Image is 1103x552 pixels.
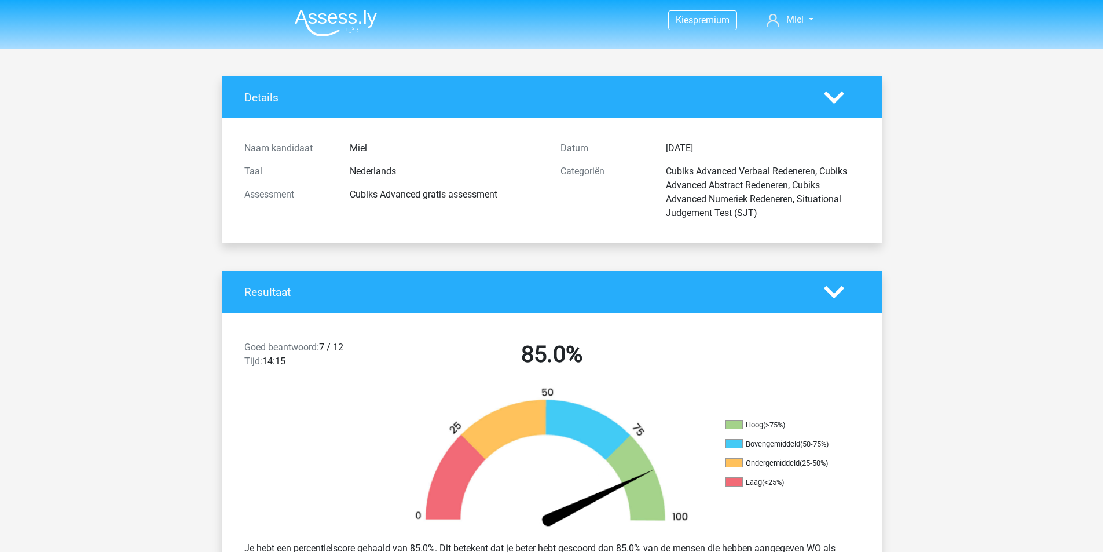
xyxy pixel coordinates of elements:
div: [DATE] [657,141,868,155]
a: Kiespremium [669,12,736,28]
li: Hoog [725,420,841,430]
span: premium [693,14,730,25]
h4: Details [244,91,807,104]
span: Tijd: [244,356,262,367]
li: Ondergemiddeld [725,458,841,469]
img: 85.c8310d078360.png [395,387,708,532]
div: Datum [552,141,657,155]
div: (<25%) [762,478,784,487]
div: (>75%) [763,421,785,429]
div: (25-50%) [800,459,828,467]
h4: Resultaat [244,286,807,299]
div: Nederlands [341,164,552,178]
div: (50-75%) [800,440,829,448]
span: Goed beantwoord: [244,342,319,353]
div: Taal [236,164,341,178]
h2: 85.0% [402,341,701,368]
div: Cubiks Advanced Verbaal Redeneren, Cubiks Advanced Abstract Redeneren, Cubiks Advanced Numeriek R... [657,164,868,220]
div: Miel [341,141,552,155]
div: Categoriën [552,164,657,220]
img: Assessly [295,9,377,36]
span: Kies [676,14,693,25]
div: Assessment [236,188,341,202]
li: Bovengemiddeld [725,439,841,449]
a: Miel [762,13,818,27]
span: Miel [786,14,804,25]
div: 7 / 12 14:15 [236,341,394,373]
div: Naam kandidaat [236,141,341,155]
div: Cubiks Advanced gratis assessment [341,188,552,202]
li: Laag [725,477,841,488]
